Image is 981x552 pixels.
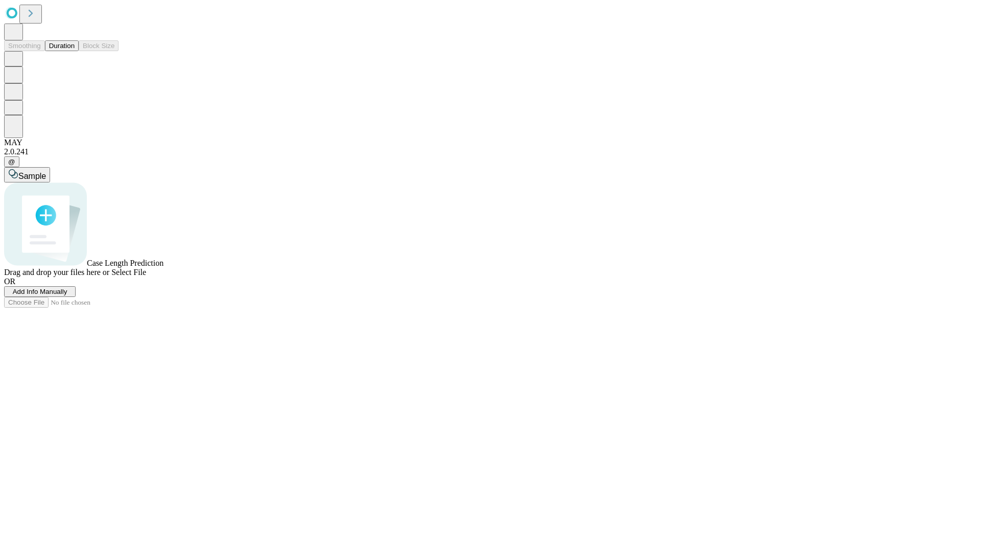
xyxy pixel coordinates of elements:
[4,268,109,277] span: Drag and drop your files here or
[8,158,15,166] span: @
[111,268,146,277] span: Select File
[79,40,119,51] button: Block Size
[4,138,977,147] div: MAY
[13,288,67,295] span: Add Info Manually
[18,172,46,180] span: Sample
[87,259,163,267] span: Case Length Prediction
[45,40,79,51] button: Duration
[4,40,45,51] button: Smoothing
[4,277,15,286] span: OR
[4,156,19,167] button: @
[4,286,76,297] button: Add Info Manually
[4,167,50,182] button: Sample
[4,147,977,156] div: 2.0.241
